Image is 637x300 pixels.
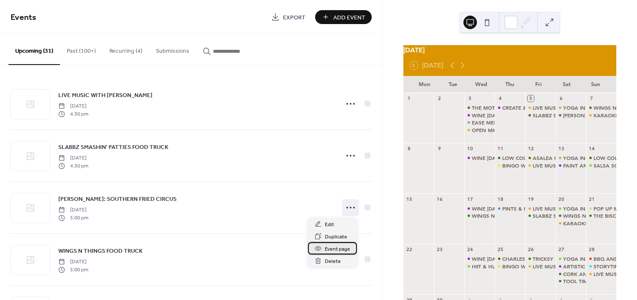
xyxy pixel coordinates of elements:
div: 1 [406,95,412,102]
div: WINE WEDNESDAY [464,255,495,262]
span: Export [283,13,305,22]
div: WINE [DATE] [472,154,503,162]
span: [DATE] [58,154,88,162]
div: WINGS N THINGS FOOD TRUCK [586,104,616,111]
div: YOGA IN THE GREENHOUSE [555,154,586,162]
div: BINGO WITH BIG TONE [495,263,525,270]
div: 25 [497,246,504,253]
a: [PERSON_NAME]: SOUTHERN FRIED CIRCUS [58,194,177,204]
div: YOGA IN THE GREENHOUSE [563,154,634,162]
div: PINTS & PUZZLES [502,205,545,212]
span: Event page [325,245,350,254]
div: HIIT & HUSH [472,263,503,270]
div: POP UP MARKET [586,205,616,212]
div: ARTISTIC EDGE CLASS [555,263,586,270]
div: Sat [553,76,581,93]
span: Events [11,9,36,26]
span: Duplicate [325,232,347,241]
div: SLABBZ SMASHIN' PATTIES FOOD TRUCK [533,212,635,219]
div: SLABBZ SMASHIN' PATTIES FOOD TRUCK [525,112,555,119]
div: OPEN MIC NIGHT [464,127,495,134]
div: 8 [406,146,412,152]
div: BINGO WITH BIG TONE [502,263,560,270]
div: ASALEA FOOD TRUCK [533,154,588,162]
div: ASALEA FOOD TRUCK [525,154,555,162]
div: LIVE MUSIC WITH OCEAN DRIVE DUO [533,205,626,212]
div: WINGS N THINGS FOOD TRUCK [555,212,586,219]
a: WINGS N THINGS FOOD TRUCK [58,246,143,256]
div: 19 [528,196,534,202]
div: WINGS N THINGS FOOD TRUCK [464,212,495,219]
button: Past (100+) [60,34,103,64]
div: WINE WEDNESDAY [464,154,495,162]
div: 27 [558,246,564,253]
div: 21 [588,196,595,202]
div: 26 [528,246,534,253]
div: LIVE MUSIC WITH COLLEEN LLOY [525,162,555,169]
div: 10 [467,146,473,152]
div: TIM LOWRY: SOUTHERN FRIED CIRCUS [555,112,586,119]
span: Delete [325,257,341,266]
div: YOGA IN THE GREENHOUSE [563,255,634,262]
div: YOGA IN THE GREENHOUSE [563,205,634,212]
a: SLABBZ SMASHIN' PATTIES FOOD TRUCK [58,142,169,152]
div: 22 [406,246,412,253]
div: LIVE MUSIC WITH BOTTOM OF THE HOUR BAND [525,263,555,270]
div: YOGA IN THE GREENHOUSE [555,104,586,111]
div: LIVE MUSIC WITH SEAN KEEFER [525,104,555,111]
div: WINE [DATE] [472,112,503,119]
button: Recurring (4) [103,34,149,64]
button: Upcoming (31) [8,34,60,65]
div: 20 [558,196,564,202]
a: Add Event [315,10,372,24]
div: SLABBZ SMASHIN' PATTIES FOOD TRUCK [525,212,555,219]
div: 13 [558,146,564,152]
div: TRICKSY PIG BARBECUE FOOD TRUCK [533,255,627,262]
div: OPEN MIC NIGHT [472,127,515,134]
div: Wed [467,76,495,93]
div: LIVE MUSIC WITH [PERSON_NAME] [533,162,618,169]
div: ARTISTIC EDGE CLASS [563,263,618,270]
div: 2 [436,95,443,102]
div: 11 [497,146,504,152]
div: WINE [DATE] [472,205,503,212]
div: Sun [581,76,610,93]
div: 5 [528,95,534,102]
span: 4:30 pm [58,162,88,170]
span: Add Event [333,13,365,22]
a: Export [265,10,312,24]
span: [DATE] [58,206,88,214]
div: 24 [467,246,473,253]
span: 5:00 pm [58,214,88,222]
div: 6 [558,95,564,102]
div: HIIT & HUSH [464,263,495,270]
span: WINGS N THINGS FOOD TRUCK [58,247,143,256]
div: LOW COUNTRY FISH CAMP FOOD TRUCK [586,154,616,162]
div: EASE MEET & GREET [464,119,495,126]
div: CORK AND CRUST FOOD TRUCK [555,270,586,278]
div: Fri [524,76,553,93]
div: KARAOKE [586,112,616,119]
span: LIVE MUSIC WITH [PERSON_NAME] [58,91,152,100]
div: BBQ AND BREWS [586,255,616,262]
div: WINE [DATE] [472,255,503,262]
a: LIVE MUSIC WITH [PERSON_NAME] [58,90,152,100]
div: CREATE & SIP [495,104,525,111]
div: BINGO WITH BIG TONE [502,162,560,169]
div: CREATE & SIP [502,104,536,111]
div: LIVE MUSIC WITH [PERSON_NAME] [533,104,618,111]
div: BINGO WITH BIG TONE [495,162,525,169]
div: YOGA IN THE GREENHOUSE [563,104,634,111]
div: 18 [497,196,504,202]
div: [DATE] [403,45,616,55]
span: [DATE] [58,258,88,266]
div: LOW COUNTRY FISH CAMP FOOD TRUCK [502,154,606,162]
div: Tue [438,76,467,93]
div: 16 [436,196,443,202]
div: 17 [467,196,473,202]
div: CHARLESTON EMPANADAS FOOD TRUCK [502,255,606,262]
div: WINE WEDNESDAY [464,205,495,212]
div: LIVE MUSIC WITH SUGA T & THE OTS [586,270,616,278]
div: 9 [436,146,443,152]
div: WINE WEDNESDAY [464,112,495,119]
